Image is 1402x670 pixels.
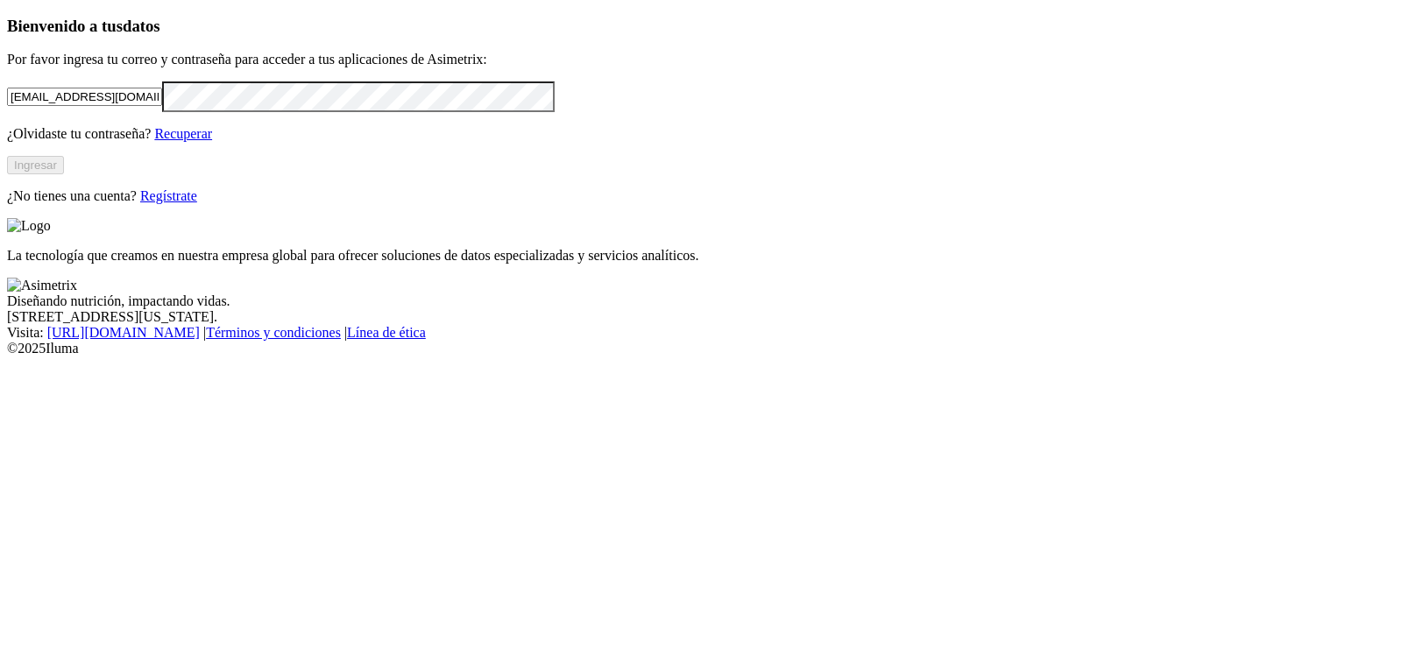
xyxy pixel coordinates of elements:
[7,126,1395,142] p: ¿Olvidaste tu contraseña?
[7,293,1395,309] div: Diseñando nutrición, impactando vidas.
[206,325,341,340] a: Términos y condiciones
[7,309,1395,325] div: [STREET_ADDRESS][US_STATE].
[7,248,1395,264] p: La tecnología que creamos en nuestra empresa global para ofrecer soluciones de datos especializad...
[7,278,77,293] img: Asimetrix
[47,325,200,340] a: [URL][DOMAIN_NAME]
[7,17,1395,36] h3: Bienvenido a tus
[347,325,426,340] a: Línea de ética
[7,188,1395,204] p: ¿No tienes una cuenta?
[7,88,162,106] input: Tu correo
[7,325,1395,341] div: Visita : | |
[123,17,160,35] span: datos
[140,188,197,203] a: Regístrate
[7,341,1395,356] div: © 2025 Iluma
[7,52,1395,67] p: Por favor ingresa tu correo y contraseña para acceder a tus aplicaciones de Asimetrix:
[154,126,212,141] a: Recuperar
[7,156,64,174] button: Ingresar
[7,218,51,234] img: Logo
